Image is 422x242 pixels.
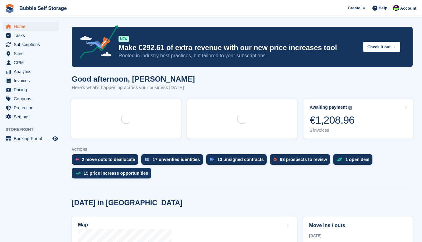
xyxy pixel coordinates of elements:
[14,94,51,103] span: Coupons
[3,40,59,49] a: menu
[17,3,69,13] a: Bubble Self Storage
[119,36,129,42] div: NEW
[345,157,369,162] div: 1 open deal
[72,154,141,168] a: 2 move outs to deallocate
[72,75,195,83] h1: Good afternoon, [PERSON_NAME]
[210,158,214,161] img: contract_signature_icon-13c848040528278c33f63329250d36e43548de30e8caae1d1a13099fd9432cc5.svg
[72,199,182,207] h2: [DATE] in [GEOGRAPHIC_DATA]
[274,158,277,161] img: prospect-51fa495bee0391a8d652442698ab0144808aea92771e9ea1ae160a38d050c398.svg
[3,85,59,94] a: menu
[3,58,59,67] a: menu
[400,5,416,12] span: Account
[72,168,154,182] a: 15 price increase opportunities
[348,106,352,110] img: icon-info-grey-7440780725fd019a000dd9b08b2336e03edf1995a4989e88bcd33f0948082b44.svg
[3,49,59,58] a: menu
[217,157,264,162] div: 13 unsigned contracts
[337,157,342,162] img: deal-1b604bf984904fb50ccaf53a9ad4b4a5d6e5aea283cecdc64d6e3604feb123c2.svg
[72,84,195,91] p: Here's what's happening across your business [DATE]
[72,148,413,152] p: ACTIONS
[14,49,51,58] span: Sites
[393,5,399,11] img: Tom Gilmore
[75,158,79,161] img: move_outs_to_deallocate_icon-f764333ba52eb49d3ac5e1228854f67142a1ed5810a6f6cc68b1a99e826820c5.svg
[309,233,407,239] div: [DATE]
[14,85,51,94] span: Pricing
[379,5,387,11] span: Help
[14,103,51,112] span: Protection
[119,52,358,59] p: Rooted in industry best practices, but tailored to your subscriptions.
[3,134,59,143] a: menu
[84,171,148,176] div: 15 price increase opportunities
[348,5,360,11] span: Create
[6,126,62,133] span: Storefront
[78,222,88,228] h2: Map
[75,172,80,175] img: price_increase_opportunities-93ffe204e8149a01c8c9dc8f82e8f89637d9d84a8eef4429ea346261dce0b2c0.svg
[14,31,51,40] span: Tasks
[14,112,51,121] span: Settings
[14,76,51,85] span: Invoices
[119,43,358,52] p: Make €292.61 of extra revenue with our new price increases tool
[141,154,206,168] a: 17 unverified identities
[3,31,59,40] a: menu
[14,58,51,67] span: CRM
[14,67,51,76] span: Analytics
[309,222,407,229] h2: Move ins / outs
[14,134,51,143] span: Booking Portal
[51,135,59,142] a: Preview store
[310,128,355,133] div: 5 invoices
[153,157,200,162] div: 17 unverified identities
[5,4,14,13] img: stora-icon-8386f47178a22dfd0bd8f6a31ec36ba5ce8667c1dd55bd0f319d3a0aa187defe.svg
[75,25,118,61] img: price-adjustments-announcement-icon-8257ccfd72463d97f412b2fc003d46551f7dbcb40ab6d574587a9cd5c0d94...
[3,76,59,85] a: menu
[303,99,413,139] a: Awaiting payment €1,208.96 5 invoices
[82,157,135,162] div: 2 move outs to deallocate
[145,158,149,161] img: verify_identity-adf6edd0f0f0b5bbfe63781bf79b02c33cf7c696d77639b501bdc392416b5a36.svg
[206,154,270,168] a: 13 unsigned contracts
[333,154,376,168] a: 1 open deal
[3,22,59,31] a: menu
[14,22,51,31] span: Home
[3,103,59,112] a: menu
[270,154,333,168] a: 93 prospects to review
[3,67,59,76] a: menu
[363,42,400,52] button: Check it out →
[310,105,347,110] div: Awaiting payment
[3,94,59,103] a: menu
[14,40,51,49] span: Subscriptions
[280,157,327,162] div: 93 prospects to review
[3,112,59,121] a: menu
[310,114,355,126] div: €1,208.96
